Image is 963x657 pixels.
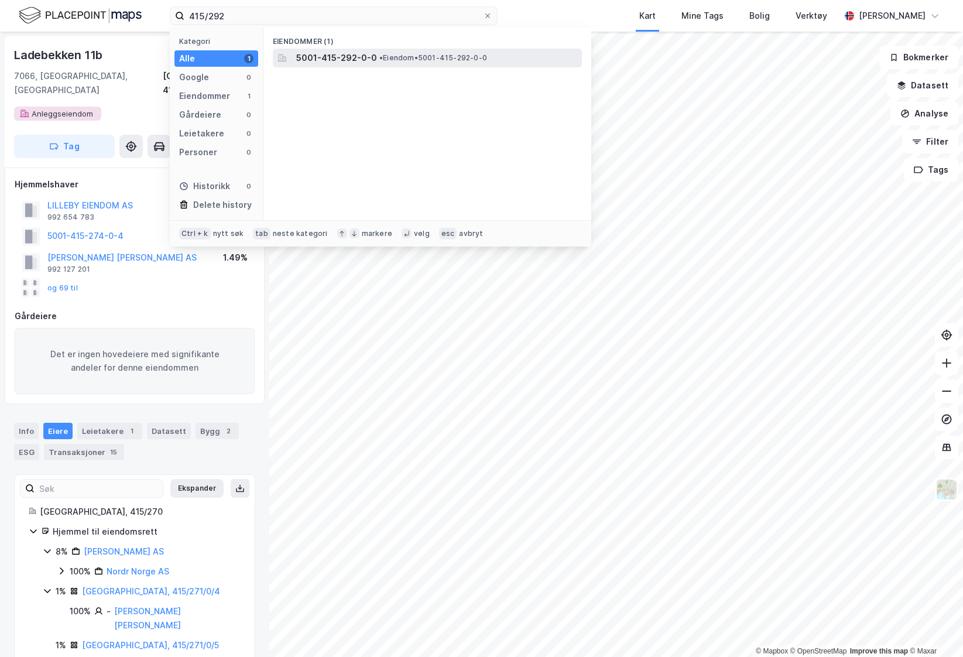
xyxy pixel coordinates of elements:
[44,444,124,460] div: Transaksjoner
[56,638,66,652] div: 1%
[459,229,483,238] div: avbryt
[82,586,220,596] a: [GEOGRAPHIC_DATA], 415/271/0/4
[253,228,270,239] div: tab
[902,130,958,153] button: Filter
[179,179,230,193] div: Historikk
[15,309,255,323] div: Gårdeiere
[179,108,221,122] div: Gårdeiere
[379,53,487,63] span: Eiendom • 5001-415-292-0-0
[179,70,209,84] div: Google
[904,158,958,182] button: Tags
[107,604,111,618] div: -
[15,328,255,395] div: Det er ingen hovedeiere med signifikante andeler for denne eiendommen
[19,5,142,26] img: logo.f888ab2527a4732fd821a326f86c7f29.svg
[179,89,230,103] div: Eiendommer
[196,423,239,439] div: Bygg
[179,52,195,66] div: Alle
[147,423,191,439] div: Datasett
[904,601,963,657] iframe: Chat Widget
[244,110,253,119] div: 0
[14,423,39,439] div: Info
[244,148,253,157] div: 0
[15,177,255,191] div: Hjemmelshaver
[70,564,91,579] div: 100%
[379,53,383,62] span: •
[56,584,66,598] div: 1%
[213,229,244,238] div: nytt søk
[47,265,90,274] div: 992 127 201
[14,69,163,97] div: 7066, [GEOGRAPHIC_DATA], [GEOGRAPHIC_DATA]
[222,425,234,437] div: 2
[179,37,258,46] div: Kategori
[681,9,724,23] div: Mine Tags
[639,9,656,23] div: Kart
[53,525,241,539] div: Hjemmel til eiendomsrett
[14,135,115,158] button: Tag
[223,251,248,265] div: 1.49%
[887,74,958,97] button: Datasett
[935,478,958,501] img: Z
[244,54,253,63] div: 1
[126,425,138,437] div: 1
[244,129,253,138] div: 0
[273,229,328,238] div: neste kategori
[108,446,119,458] div: 15
[179,145,217,159] div: Personer
[84,546,164,556] a: [PERSON_NAME] AS
[179,228,211,239] div: Ctrl + k
[749,9,770,23] div: Bolig
[43,423,73,439] div: Eiere
[82,640,219,650] a: [GEOGRAPHIC_DATA], 415/271/0/5
[439,228,457,239] div: esc
[362,229,392,238] div: markere
[14,46,105,64] div: Ladebekken 11b
[107,566,169,576] a: Nordr Norge AS
[114,606,181,630] a: [PERSON_NAME] [PERSON_NAME]
[756,647,788,655] a: Mapbox
[56,545,68,559] div: 8%
[244,73,253,82] div: 0
[790,647,847,655] a: OpenStreetMap
[77,423,142,439] div: Leietakere
[890,102,958,125] button: Analyse
[184,7,483,25] input: Søk på adresse, matrikkel, gårdeiere, leietakere eller personer
[47,213,94,222] div: 992 654 783
[14,444,39,460] div: ESG
[859,9,926,23] div: [PERSON_NAME]
[170,479,224,498] button: Ekspander
[796,9,827,23] div: Verktøy
[35,480,163,497] input: Søk
[263,28,591,49] div: Eiendommer (1)
[163,69,255,97] div: [GEOGRAPHIC_DATA], 415/270
[193,198,252,212] div: Delete history
[414,229,430,238] div: velg
[850,647,908,655] a: Improve this map
[244,91,253,101] div: 1
[179,126,224,141] div: Leietakere
[70,604,91,618] div: 100%
[40,505,241,519] div: [GEOGRAPHIC_DATA], 415/270
[879,46,958,69] button: Bokmerker
[244,182,253,191] div: 0
[296,51,377,65] span: 5001-415-292-0-0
